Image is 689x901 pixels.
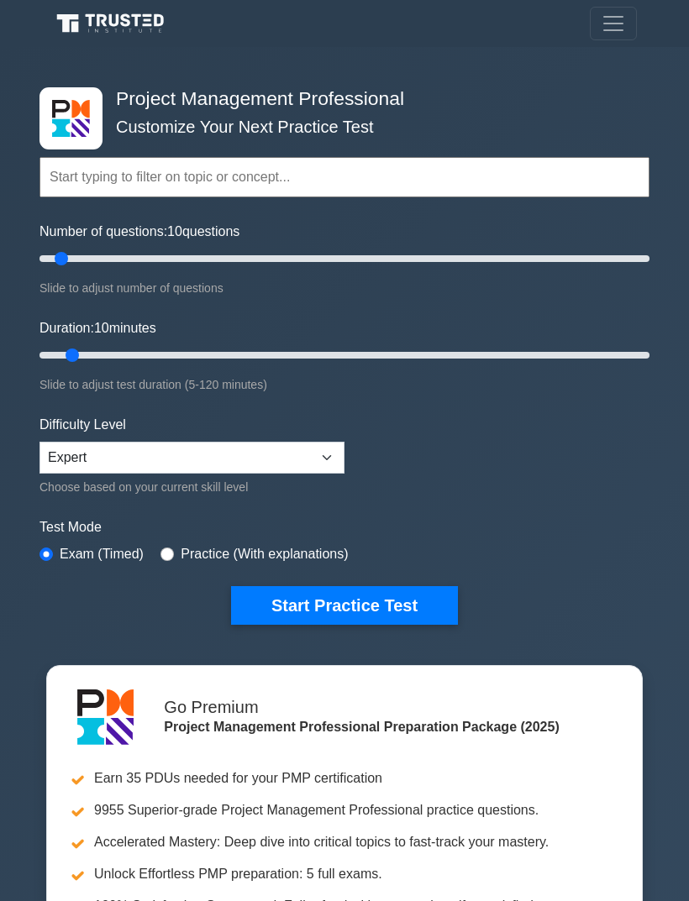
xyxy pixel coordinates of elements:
[39,222,239,242] label: Number of questions: questions
[39,278,650,298] div: Slide to adjust number of questions
[181,544,348,564] label: Practice (With explanations)
[39,477,344,497] div: Choose based on your current skill level
[109,87,567,110] h4: Project Management Professional
[39,415,126,435] label: Difficulty Level
[39,517,650,537] label: Test Mode
[60,544,144,564] label: Exam (Timed)
[231,586,458,625] button: Start Practice Test
[167,224,182,238] span: 10
[39,375,650,395] div: Slide to adjust test duration (5-120 minutes)
[39,157,650,197] input: Start typing to filter on topic or concept...
[590,7,637,40] button: Toggle navigation
[94,321,109,335] span: 10
[39,318,156,338] label: Duration: minutes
